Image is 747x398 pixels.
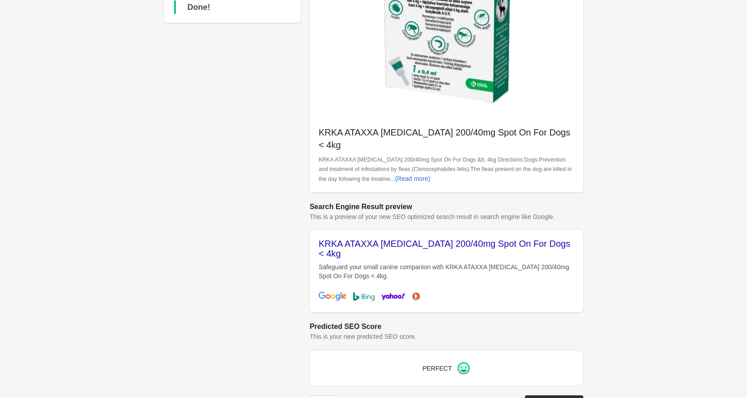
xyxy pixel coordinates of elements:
img: yahoo-cf26812ce9192cbb6d8fdd3b07898d376d74e5974f6533aaba4bf5d5b451289c.png [381,290,405,303]
span: This is a preview of your new SEO optimized search result in search engine like Google. [310,213,555,220]
h2: Search Engine Result preview [310,201,583,212]
img: bing-b792579f80685e49055916f9e67a0c8ab2d0b2400f22ee539d8172f7144135be.png [353,292,374,301]
h2: Predicted SEO Score [310,321,583,332]
img: duckduckgo-9296ea666b33cc21a1b3646608c049a2adb471023ec4547030f9c0888b093ea3.png [408,292,424,301]
span: KRKA ATAXXA [MEDICAL_DATA] 200/40mg Spot On For Dogs < 4kg [319,239,570,258]
span: This is your new predicted SEO score. [310,333,416,340]
span: Safeguard your small canine companion with KRKA ATAXXA [MEDICAL_DATA] 200/40mg Spot On For Dogs <... [319,263,569,280]
span: PERFECT [423,365,452,372]
div: Done! [188,0,210,14]
img: happy.png [456,361,470,375]
img: google-7db8ea4f97d2f7e91f6dc04224da29ca421b9c864e7b870c42f5917e299b1774.png [319,292,346,301]
button: (Read more) [391,171,434,187]
p: KRKA ATAXXA [MEDICAL_DATA] 200/40mg Spot On For Dogs < 4kg [319,126,574,151]
div: (Read more) [395,175,430,182]
span: KRKA ATAXXA [MEDICAL_DATA] 200/40mg Spot On For Dogs &lt; 4kg Directions:Dogs:Prevention and trea... [319,157,572,182]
